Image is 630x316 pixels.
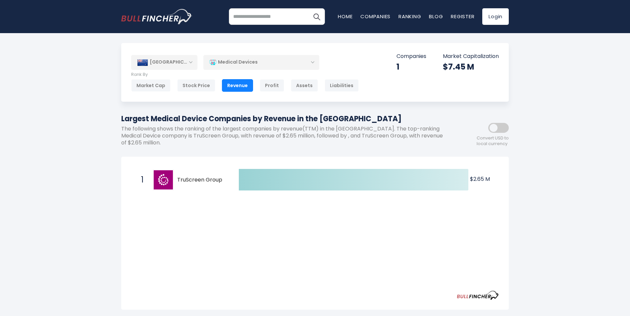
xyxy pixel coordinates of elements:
[222,79,253,92] div: Revenue
[443,53,499,60] p: Market Capitalization
[131,79,171,92] div: Market Cap
[138,174,144,185] span: 1
[121,113,449,124] h1: Largest Medical Device Companies by Revenue in the [GEOGRAPHIC_DATA]
[291,79,318,92] div: Assets
[360,13,391,20] a: Companies
[429,13,443,20] a: Blog
[338,13,352,20] a: Home
[121,126,449,146] p: The following shows the ranking of the largest companies by revenue(TTM) in the [GEOGRAPHIC_DATA]...
[482,8,509,25] a: Login
[451,13,474,20] a: Register
[177,177,227,184] span: TruScreen Group
[177,79,215,92] div: Stock Price
[325,79,359,92] div: Liabilities
[396,62,426,72] div: 1
[154,170,173,189] img: TruScreen Group
[443,62,499,72] div: $7.45 M
[398,13,421,20] a: Ranking
[203,55,319,70] div: Medical Devices
[470,175,490,183] text: $2.65 M
[308,8,325,25] button: Search
[396,53,426,60] p: Companies
[121,9,192,24] a: Go to homepage
[131,72,359,78] p: Rank By
[121,9,192,24] img: bullfincher logo
[131,55,197,70] div: [GEOGRAPHIC_DATA]
[477,135,509,147] span: Convert USD to local currency
[260,79,284,92] div: Profit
